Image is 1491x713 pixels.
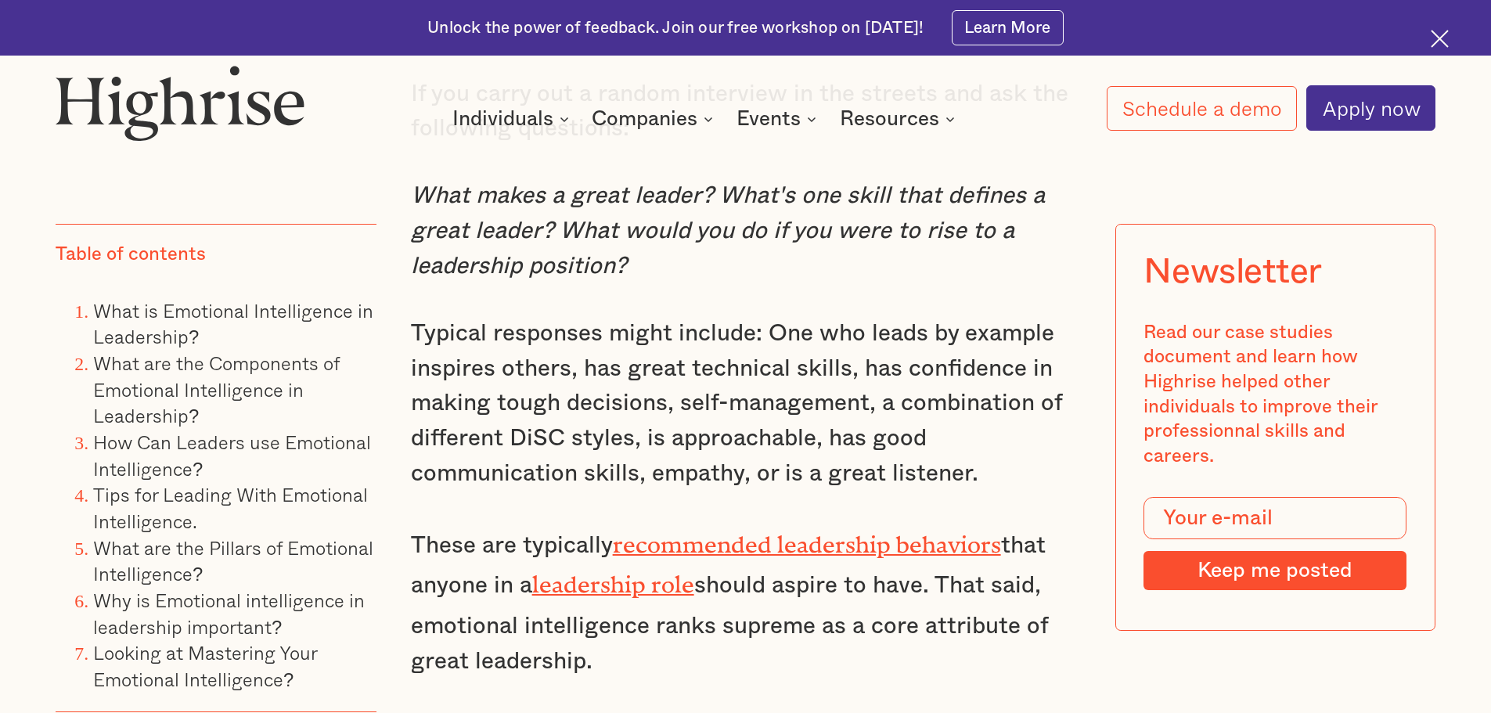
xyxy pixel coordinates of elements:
input: Keep me posted [1143,551,1406,590]
a: Apply now [1306,85,1435,131]
a: How Can Leaders use Emotional Intelligence? [93,427,371,483]
div: Resources [840,110,960,128]
p: These are typically that anyone in a should aspire to have. That said, emotional intelligence ran... [411,524,1081,679]
a: recommended leadership behaviors [613,531,1001,546]
div: Individuals [452,110,574,128]
a: What are the Components of Emotional Intelligence in Leadership? [93,348,340,430]
div: Table of contents [56,243,206,268]
div: Newsletter [1143,252,1322,293]
div: Companies [592,110,718,128]
div: Unlock the power of feedback. Join our free workshop on [DATE]! [427,17,924,39]
form: Modal Form [1143,498,1406,590]
p: Typical responses might include: One who leads by example inspires others, has great technical sk... [411,316,1081,491]
a: Looking at Mastering Your Emotional Intelligence? [93,638,317,693]
div: Events [736,110,821,128]
em: What makes a great leader? What's one skill that defines a great leader? What would you do if you... [411,184,1045,277]
a: Tips for Leading With Emotional Intelligence. [93,481,368,536]
a: What is Emotional Intelligence in Leadership? [93,296,373,351]
a: What are the Pillars of Emotional Intelligence? [93,533,373,589]
div: Companies [592,110,697,128]
div: Events [736,110,801,128]
div: Read our case studies document and learn how Highrise helped other individuals to improve their p... [1143,321,1406,470]
div: Individuals [452,110,553,128]
a: Schedule a demo [1107,86,1298,131]
input: Your e-mail [1143,498,1406,540]
img: Cross icon [1431,30,1449,48]
img: Highrise logo [56,65,304,140]
a: Learn More [952,10,1064,45]
div: Resources [840,110,939,128]
a: leadership role [532,571,694,586]
a: Why is Emotional intelligence in leadership important? [93,585,365,641]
